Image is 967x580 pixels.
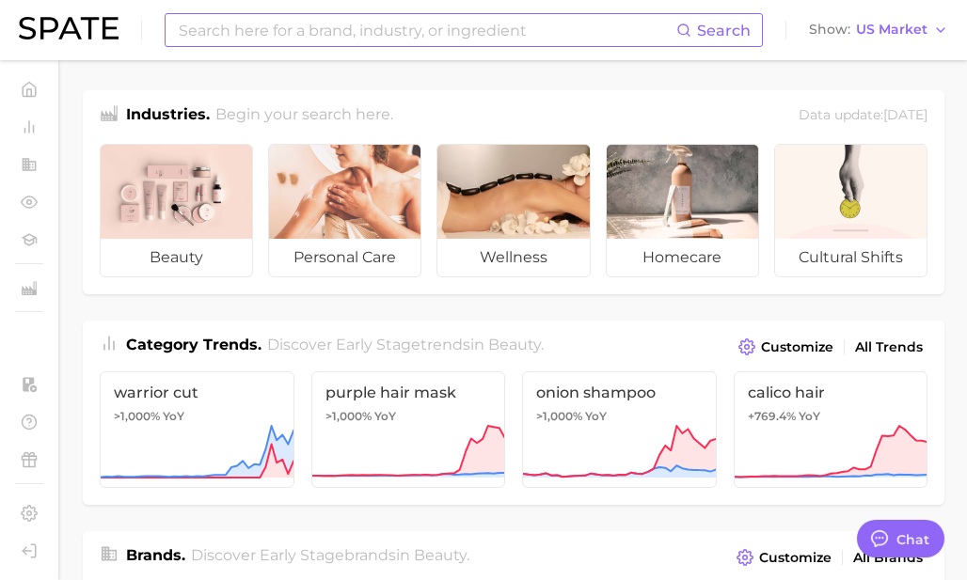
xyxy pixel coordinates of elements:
[100,144,253,277] a: beauty
[732,544,836,571] button: Customize
[208,111,317,123] div: Keywords by Traffic
[126,336,262,353] span: Category Trends .
[269,239,420,276] span: personal care
[101,239,252,276] span: beauty
[856,24,927,35] span: US Market
[114,409,160,423] span: >1,000%
[163,409,184,424] span: YoY
[522,371,717,488] a: onion shampoo>1,000% YoY
[325,384,492,401] span: purple hair mask
[748,384,914,401] span: calico hair
[30,30,45,45] img: logo_orange.svg
[114,384,280,401] span: warrior cut
[850,335,927,360] a: All Trends
[126,103,210,129] h1: Industries.
[607,239,758,276] span: homecare
[126,546,185,564] span: Brands .
[536,384,703,401] span: onion shampoo
[437,239,589,276] span: wellness
[49,49,207,64] div: Domain: [DOMAIN_NAME]
[804,18,953,42] button: ShowUS Market
[606,144,759,277] a: homecare
[268,144,421,277] a: personal care
[748,409,796,423] span: +769.4%
[775,239,927,276] span: cultural shifts
[53,30,92,45] div: v 4.0.25
[71,111,168,123] div: Domain Overview
[855,339,923,355] span: All Trends
[853,550,923,566] span: All Brands
[414,546,467,564] span: beauty
[311,371,506,488] a: purple hair mask>1,000% YoY
[436,144,590,277] a: wellness
[374,409,396,424] span: YoY
[809,24,850,35] span: Show
[585,409,607,424] span: YoY
[325,409,372,423] span: >1,000%
[759,550,832,566] span: Customize
[774,144,927,277] a: cultural shifts
[187,109,202,124] img: tab_keywords_by_traffic_grey.svg
[191,546,469,564] span: Discover Early Stage brands in .
[30,49,45,64] img: website_grey.svg
[100,371,294,488] a: warrior cut>1,000% YoY
[734,334,838,360] button: Customize
[799,409,820,424] span: YoY
[267,336,544,353] span: Discover Early Stage trends in .
[19,17,119,39] img: SPATE
[536,409,582,423] span: >1,000%
[697,22,751,39] span: Search
[761,339,833,355] span: Customize
[15,537,43,565] a: Log out. Currently logged in with e-mail totoh@benefitcosmetics.com.
[215,103,393,129] h2: Begin your search here.
[488,336,541,353] span: beauty
[848,545,927,571] a: All Brands
[51,109,66,124] img: tab_domain_overview_orange.svg
[734,371,928,488] a: calico hair+769.4% YoY
[799,103,927,129] div: Data update: [DATE]
[177,14,676,46] input: Search here for a brand, industry, or ingredient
